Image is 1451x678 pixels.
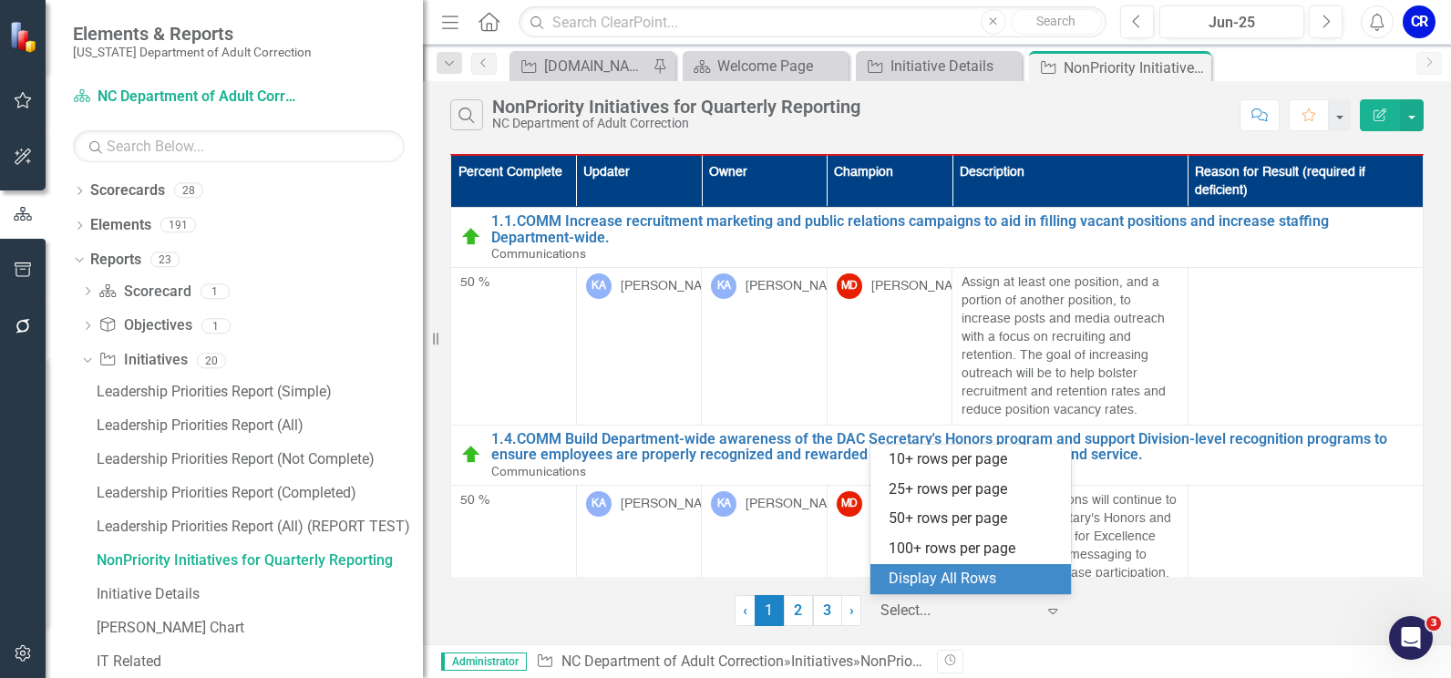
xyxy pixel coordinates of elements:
button: Search [1011,9,1102,35]
img: On Target [460,226,482,248]
div: [PERSON_NAME] Chart [97,620,423,636]
span: 3 [1426,616,1441,631]
div: [PERSON_NAME] [746,277,849,295]
td: Double-Click to Edit [702,485,828,661]
a: Initiatives [791,652,853,670]
div: 25+ rows per page [889,479,1060,500]
input: Search ClearPoint... [519,6,1106,38]
a: Elements [90,215,151,236]
div: KA [586,273,612,299]
input: Search Below... [73,130,405,162]
span: ‹ [743,601,747,619]
div: 20 [197,353,226,368]
a: Leadership Priorities Report (Not Complete) [92,445,423,474]
span: Administrator [441,652,527,671]
a: Initiatives [98,350,187,371]
div: 50 % [460,273,567,292]
div: [PERSON_NAME] [746,495,849,513]
iframe: Intercom live chat [1389,616,1433,660]
span: Search [1036,14,1075,28]
a: 1.4.COMM Build Department-wide awareness of the DAC Secretary's Honors program and support Divisi... [491,431,1414,463]
div: 191 [160,218,196,233]
a: Leadership Priorities Report (All) (REPORT TEST) [92,512,423,541]
div: 50+ rows per page [889,508,1060,529]
div: 1 [201,318,231,334]
span: Elements & Reports [73,23,312,45]
a: Initiative Details [860,55,1017,77]
div: Leadership Priorities Report (All) [97,417,423,434]
span: › [849,601,854,619]
div: Leadership Priorities Report (All) (REPORT TEST) [97,519,423,535]
td: Double-Click to Edit Right Click for Context Menu [451,208,1424,268]
td: Double-Click to Edit [451,267,577,425]
img: ClearPoint Strategy [9,21,41,53]
a: 1.1.COMM Increase recruitment marketing and public relations campaigns to aid in filling vacant p... [491,213,1414,245]
div: 23 [150,252,180,267]
a: IT Related [92,647,423,676]
a: 3 [813,595,842,626]
a: 2 [784,595,813,626]
div: Assign at least one position, and a portion of another position, to increase posts and media outr... [962,273,1178,419]
div: Display All Rows [889,569,1060,590]
div: Welcome Page [717,55,844,77]
div: 1 [201,283,230,299]
div: Leadership Priorities Report (Not Complete) [97,451,423,467]
span: 1 [755,595,784,626]
a: [DOMAIN_NAME][URL]: Stand up and implement DAC Constituent Services. [514,55,648,77]
button: CR [1403,5,1436,38]
div: Leadership Priorities Report (Simple) [97,384,423,400]
a: NC Department of Adult Correction [561,652,784,670]
div: [PERSON_NAME] [871,277,975,295]
span: Communications [491,246,586,261]
td: Double-Click to Edit [576,267,702,425]
td: Double-Click to Edit [952,267,1189,425]
div: MD [837,491,862,517]
span: Communications [491,464,586,478]
td: Double-Click to Edit Right Click for Context Menu [451,425,1424,485]
div: Jun-25 [1166,12,1298,34]
a: Objectives [98,315,191,336]
div: IT Related [97,653,423,670]
a: NC Department of Adult Correction [73,87,301,108]
button: Jun-25 [1159,5,1304,38]
a: Initiative Details [92,580,423,609]
img: On Target [460,444,482,466]
div: 10+ rows per page [889,449,1060,470]
div: [DOMAIN_NAME][URL]: Stand up and implement DAC Constituent Services. [544,55,648,77]
td: Double-Click to Edit [702,267,828,425]
div: Initiative Details [890,55,1017,77]
a: Scorecard [98,282,190,303]
td: Double-Click to Edit [451,485,577,661]
a: Leadership Priorities Report (All) [92,411,423,440]
div: MD [837,273,862,299]
a: Reports [90,250,141,271]
div: 100+ rows per page [889,539,1060,560]
div: Initiative Details [97,586,423,602]
div: NonPriority Initiatives for Quarterly Reporting [1064,56,1207,79]
a: Scorecards [90,180,165,201]
a: [PERSON_NAME] Chart [92,613,423,642]
div: KA [711,273,736,299]
td: Double-Click to Edit [827,267,952,425]
div: » » [536,652,923,673]
a: Leadership Priorities Report (Completed) [92,478,423,508]
div: 28 [174,183,203,199]
div: NC Department of Adult Correction [492,117,860,130]
td: Double-Click to Edit [576,485,702,661]
div: NonPriority Initiatives for Quarterly Reporting [97,552,423,569]
td: Double-Click to Edit [1188,267,1424,425]
div: [PERSON_NAME] [621,277,725,295]
div: NonPriority Initiatives for Quarterly Reporting [860,652,1147,670]
a: Leadership Priorities Report (Simple) [92,377,423,406]
div: KA [586,491,612,517]
a: Welcome Page [687,55,844,77]
td: Double-Click to Edit [827,485,952,661]
div: 50 % [460,491,567,509]
div: [PERSON_NAME] [621,495,725,513]
div: Leadership Priorities Report (Completed) [97,485,423,501]
div: NonPriority Initiatives for Quarterly Reporting [492,97,860,117]
a: NonPriority Initiatives for Quarterly Reporting [92,546,423,575]
div: KA [711,491,736,517]
td: Double-Click to Edit [1188,485,1424,661]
